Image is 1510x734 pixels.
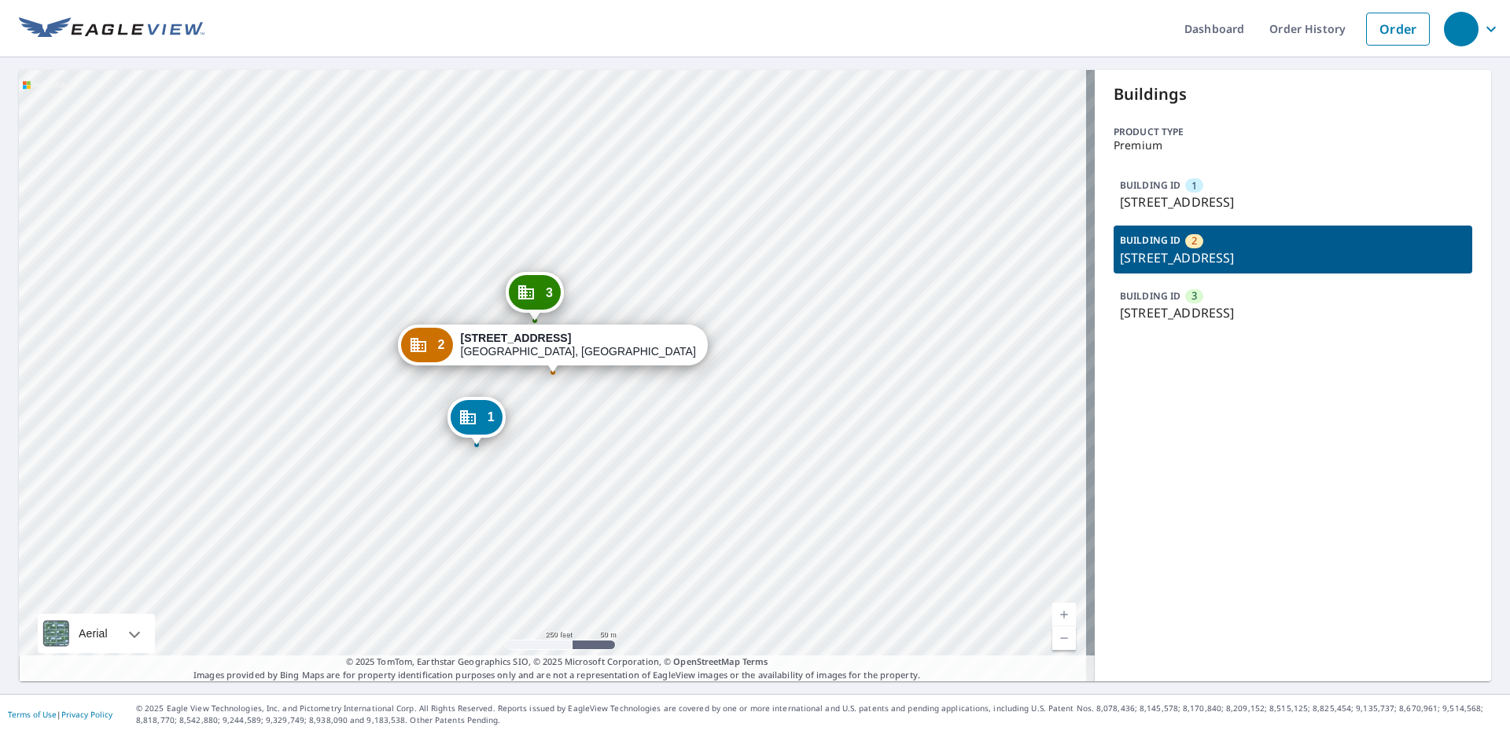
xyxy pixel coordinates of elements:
[8,710,112,719] p: |
[447,397,506,446] div: Dropped pin, building 1, Commercial property, 190 N Trooper Rd West Norriton, PA 19403
[1120,303,1466,322] p: [STREET_ADDRESS]
[1191,233,1197,248] span: 2
[488,411,495,423] span: 1
[1052,626,1076,650] a: Current Level 17, Zoom Out
[1120,233,1180,247] p: BUILDING ID
[461,332,697,358] div: [GEOGRAPHIC_DATA], [GEOGRAPHIC_DATA] 19403
[437,339,444,350] span: 2
[74,614,112,653] div: Aerial
[1114,83,1472,106] p: Buildings
[19,655,1095,681] p: Images provided by Bing Maps are for property identification purposes only and are not a represen...
[1191,288,1197,303] span: 3
[61,709,112,720] a: Privacy Policy
[1120,178,1180,192] p: BUILDING ID
[461,332,572,344] strong: [STREET_ADDRESS]
[38,614,155,653] div: Aerial
[397,325,707,373] div: Dropped pin, building 2, Commercial property, 196 N Trooper Rd Eagleville, PA 19403
[19,17,204,41] img: EV Logo
[346,655,768,669] span: © 2025 TomTom, Earthstar Geographics SIO, © 2025 Microsoft Corporation, ©
[1120,248,1466,267] p: [STREET_ADDRESS]
[546,287,553,299] span: 3
[1366,13,1430,46] a: Order
[506,272,564,321] div: Dropped pin, building 3, Commercial property, 196 N Trooper Rd West Norriton, PA 19403
[1191,178,1197,193] span: 1
[742,655,768,667] a: Terms
[1052,603,1076,626] a: Current Level 17, Zoom In
[1114,139,1472,152] p: Premium
[1114,125,1472,139] p: Product type
[8,709,57,720] a: Terms of Use
[136,703,1502,726] p: © 2025 Eagle View Technologies, Inc. and Pictometry International Corp. All Rights Reserved. Repo...
[1120,193,1466,211] p: [STREET_ADDRESS]
[1120,289,1180,303] p: BUILDING ID
[673,655,739,667] a: OpenStreetMap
